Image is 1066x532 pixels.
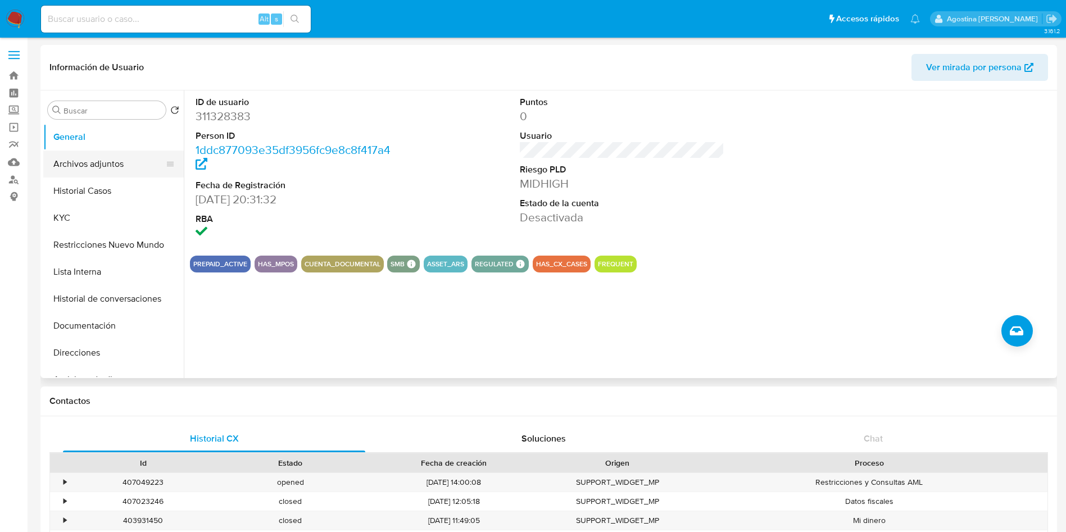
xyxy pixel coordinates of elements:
dt: Fecha de Registración [196,179,401,192]
span: Alt [260,13,269,24]
button: Volver al orden por defecto [170,106,179,118]
dt: ID de usuario [196,96,401,108]
div: [DATE] 12:05:18 [364,492,544,511]
p: agostina.faruolo@mercadolibre.com [947,13,1042,24]
span: s [275,13,278,24]
a: 1ddc877093e35df3956fc9e8c8f417a4 [196,142,391,174]
span: Chat [864,432,883,445]
button: General [43,124,184,151]
div: • [63,515,66,526]
div: [DATE] 11:49:05 [364,511,544,530]
div: 403931450 [70,511,217,530]
a: Notificaciones [910,14,920,24]
h1: Contactos [49,395,1048,407]
div: [DATE] 14:00:08 [364,473,544,492]
div: opened [217,473,364,492]
div: SUPPORT_WIDGET_MP [544,492,691,511]
div: 407049223 [70,473,217,492]
div: closed [217,511,364,530]
dt: RBA [196,213,401,225]
button: Direcciones [43,339,184,366]
button: Anticipos de dinero [43,366,184,393]
button: search-icon [283,11,306,27]
button: Historial Casos [43,178,184,204]
span: Ver mirada por persona [926,54,1022,81]
dd: [DATE] 20:31:32 [196,192,401,207]
dt: Estado de la cuenta [520,197,725,210]
div: Restricciones y Consultas AML [691,473,1047,492]
div: 407023246 [70,492,217,511]
button: KYC [43,204,184,231]
dd: MIDHIGH [520,176,725,192]
input: Buscar usuario o caso... [41,12,311,26]
dd: 311328383 [196,108,401,124]
dt: Riesgo PLD [520,163,725,176]
div: SUPPORT_WIDGET_MP [544,511,691,530]
button: Documentación [43,312,184,339]
div: Origen [552,457,683,469]
dd: 0 [520,108,725,124]
div: closed [217,492,364,511]
div: Fecha de creación [372,457,536,469]
input: Buscar [63,106,161,116]
button: Restricciones Nuevo Mundo [43,231,184,258]
div: • [63,477,66,488]
div: • [63,496,66,507]
dt: Usuario [520,130,725,142]
dt: Person ID [196,130,401,142]
div: Mi dinero [691,511,1047,530]
div: SUPPORT_WIDGET_MP [544,473,691,492]
a: Salir [1046,13,1058,25]
div: Proceso [699,457,1040,469]
span: Accesos rápidos [836,13,899,25]
button: Historial de conversaciones [43,285,184,312]
div: Datos fiscales [691,492,1047,511]
h1: Información de Usuario [49,62,144,73]
button: Archivos adjuntos [43,151,175,178]
button: Lista Interna [43,258,184,285]
button: Buscar [52,106,61,115]
span: Historial CX [190,432,239,445]
div: Id [78,457,209,469]
div: Estado [225,457,356,469]
dt: Puntos [520,96,725,108]
dd: Desactivada [520,210,725,225]
span: Soluciones [521,432,566,445]
button: Ver mirada por persona [911,54,1048,81]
